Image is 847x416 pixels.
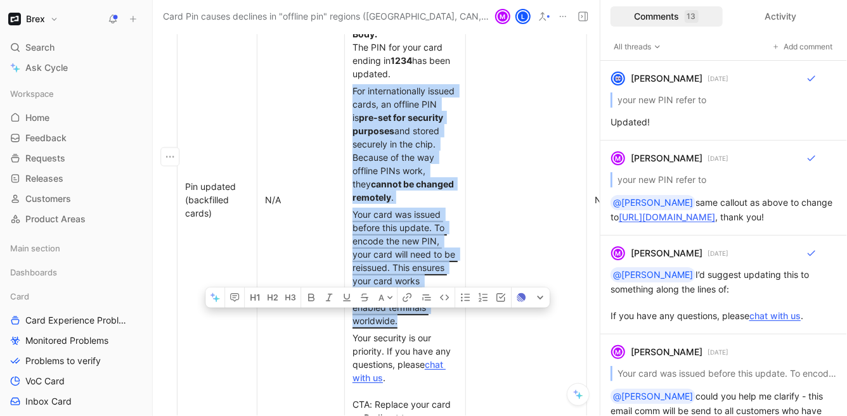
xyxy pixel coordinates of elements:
[5,331,147,350] a: Monitored Problems
[352,28,377,39] strong: Body:
[611,6,723,27] div: Comments13
[5,263,147,282] div: Dashboards
[5,210,147,229] a: Product Areas
[612,346,624,358] div: M
[352,112,445,136] strong: pre-set for security purposes
[352,179,456,203] strong: cannot be changed remotely
[25,40,55,55] span: Search
[8,13,21,25] img: Brex
[25,355,101,367] span: Problems to verify
[5,189,147,208] a: Customers
[5,129,147,148] a: Feedback
[595,193,700,206] div: N/A
[5,263,147,286] div: Dashboards
[611,41,664,53] button: All threads
[631,344,702,360] div: [PERSON_NAME]
[25,152,65,165] span: Requests
[631,71,702,86] div: [PERSON_NAME]
[352,209,458,326] mark: Your card was issued before this update. To encode the new PIN, your card will need to be reissue...
[25,132,67,144] span: Feedback
[784,41,834,53] span: Add comment
[685,10,699,23] div: 13
[5,372,147,391] a: VoC Card
[26,13,45,25] h1: Brex
[631,246,702,261] div: [PERSON_NAME]
[5,38,147,57] div: Search
[10,242,60,255] span: Main section
[725,6,837,27] div: Activity
[25,395,72,408] span: Inbox Card
[25,375,65,388] span: VoC Card
[5,84,147,103] div: Workspace
[708,248,728,259] p: [DATE]
[5,169,147,188] a: Releases
[10,87,54,100] span: Workspace
[5,58,147,77] a: Ask Cycle
[25,192,71,205] span: Customers
[265,193,337,206] div: N/A
[770,41,837,53] button: Add comment
[5,149,147,168] a: Requests
[10,290,29,303] span: Card
[614,41,661,53] span: All threads
[391,55,412,66] strong: 1234
[10,266,57,279] span: Dashboards
[352,359,446,383] a: chat with us
[631,151,702,166] div: [PERSON_NAME]
[185,180,249,220] div: Pin updated (backfilled cards)
[25,314,130,327] span: Card Experience Problems
[708,153,728,164] p: [DATE]
[25,334,108,347] span: Monitored Problems
[612,248,624,259] div: M
[5,392,147,411] a: Inbox Card
[25,172,63,185] span: Releases
[5,108,147,127] a: Home
[496,10,509,23] div: M
[163,9,489,24] span: Card Pin causes declines in "offline pin" regions ([GEOGRAPHIC_DATA], CAN, JP, etc.)
[5,311,147,330] a: Card Experience Problems
[5,239,147,258] div: Main section
[708,346,728,358] p: [DATE]
[612,73,624,84] img: avatar
[25,60,68,75] span: Ask Cycle
[352,84,458,204] div: For internationally issued cards, an offline PIN is and stored securely in the chip. Because of t...
[25,111,49,124] span: Home
[5,10,61,28] button: BrexBrex
[5,351,147,370] a: Problems to verify
[5,287,147,306] div: Card
[352,27,458,80] div: The PIN for your card ending in has been updated.
[5,239,147,262] div: Main section
[708,73,728,84] p: [DATE]
[517,10,529,23] div: L
[612,153,624,164] div: M
[25,213,86,225] span: Product Areas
